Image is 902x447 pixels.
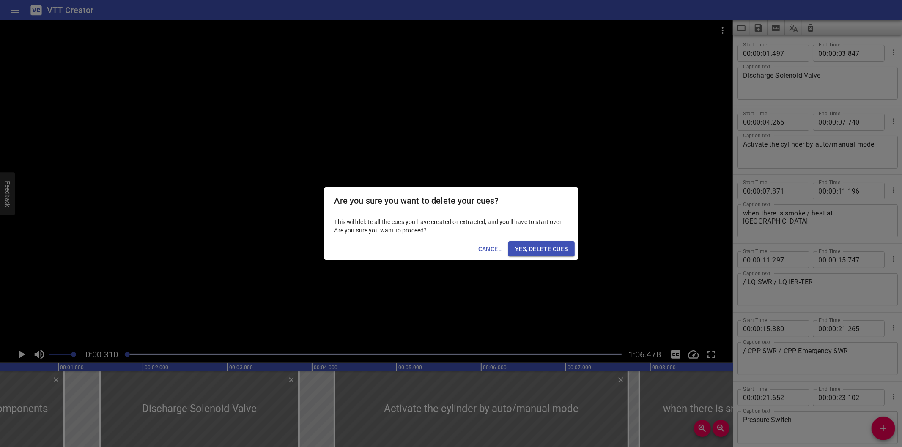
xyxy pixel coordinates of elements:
[475,241,505,257] button: Cancel
[508,241,574,257] button: Yes, Delete Cues
[334,194,568,207] h2: Are you sure you want to delete your cues?
[515,244,568,254] span: Yes, Delete Cues
[324,214,578,238] div: This will delete all the cues you have created or extracted, and you'll have to start over. Are y...
[478,244,502,254] span: Cancel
